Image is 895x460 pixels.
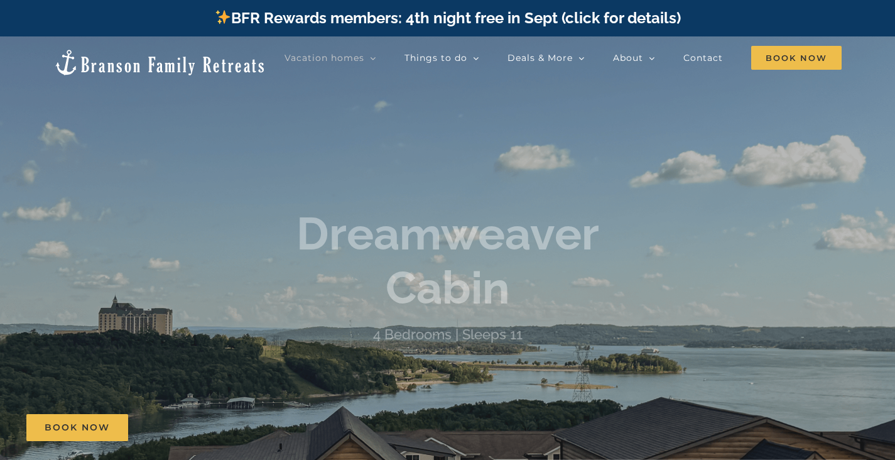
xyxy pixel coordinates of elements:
[404,45,479,70] a: Things to do
[285,53,364,62] span: Vacation homes
[683,53,723,62] span: Contact
[613,45,655,70] a: About
[214,9,681,27] a: BFR Rewards members: 4th night free in Sept (click for details)
[507,45,585,70] a: Deals & More
[285,45,376,70] a: Vacation homes
[404,53,467,62] span: Things to do
[285,45,842,70] nav: Main Menu
[507,53,573,62] span: Deals & More
[683,45,723,70] a: Contact
[215,9,231,25] img: ✨
[26,414,128,441] a: Book Now
[613,53,643,62] span: About
[751,46,842,70] span: Book Now
[373,327,523,343] h4: 4 Bedrooms | Sleeps 11
[296,207,599,314] b: Dreamweaver Cabin
[45,422,110,433] span: Book Now
[53,48,266,77] img: Branson Family Retreats Logo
